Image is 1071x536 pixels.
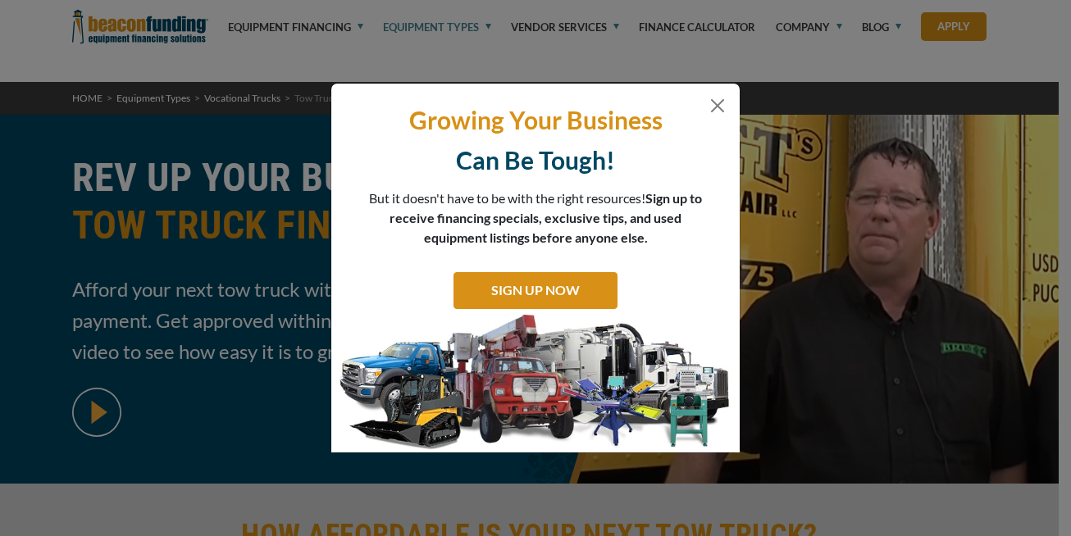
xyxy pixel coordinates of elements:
p: Can Be Tough! [344,144,727,176]
p: But it doesn't have to be with the right resources! [368,189,703,248]
p: Growing Your Business [344,104,727,136]
a: SIGN UP NOW [453,272,618,309]
button: Close [708,96,727,116]
img: subscribe-modal.jpg [331,313,740,452]
span: Sign up to receive financing specials, exclusive tips, and used equipment listings before anyone ... [390,190,702,245]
